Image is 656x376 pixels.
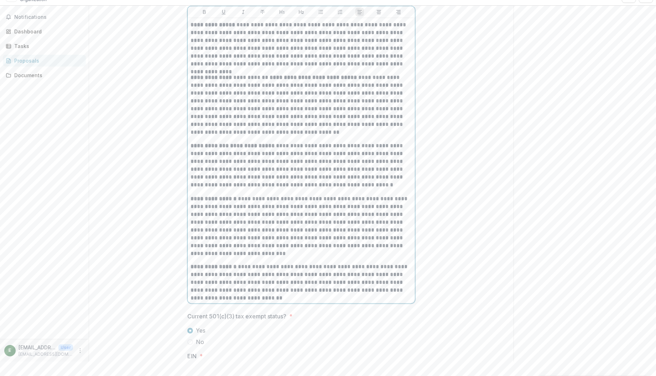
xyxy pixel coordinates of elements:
button: Bold [200,8,209,16]
button: Italicize [239,8,248,16]
span: No [196,338,204,346]
span: Notifications [14,14,83,20]
button: Bullet List [317,8,325,16]
button: More [76,346,84,355]
button: Align Center [375,8,383,16]
div: Dashboard [14,28,80,35]
a: Documents [3,69,86,81]
button: Notifications [3,11,86,23]
button: Underline [219,8,228,16]
p: [EMAIL_ADDRESS][DOMAIN_NAME] [19,351,73,358]
button: Align Right [394,8,403,16]
p: Current 501(c)(3) tax exempt status? [187,312,286,321]
div: eadams@forgeforward.org [9,348,11,353]
a: Tasks [3,40,86,52]
p: EIN [187,352,197,361]
div: Documents [14,72,80,79]
span: Yes [196,327,205,335]
div: Tasks [14,42,80,50]
p: [EMAIL_ADDRESS][DOMAIN_NAME] [19,344,56,351]
button: Ordered List [336,8,344,16]
button: Align Left [355,8,364,16]
button: Heading 1 [278,8,286,16]
button: Heading 2 [297,8,306,16]
button: Strike [258,8,267,16]
div: Proposals [14,57,80,64]
a: Dashboard [3,26,86,37]
p: User [58,344,73,351]
a: Proposals [3,55,86,67]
